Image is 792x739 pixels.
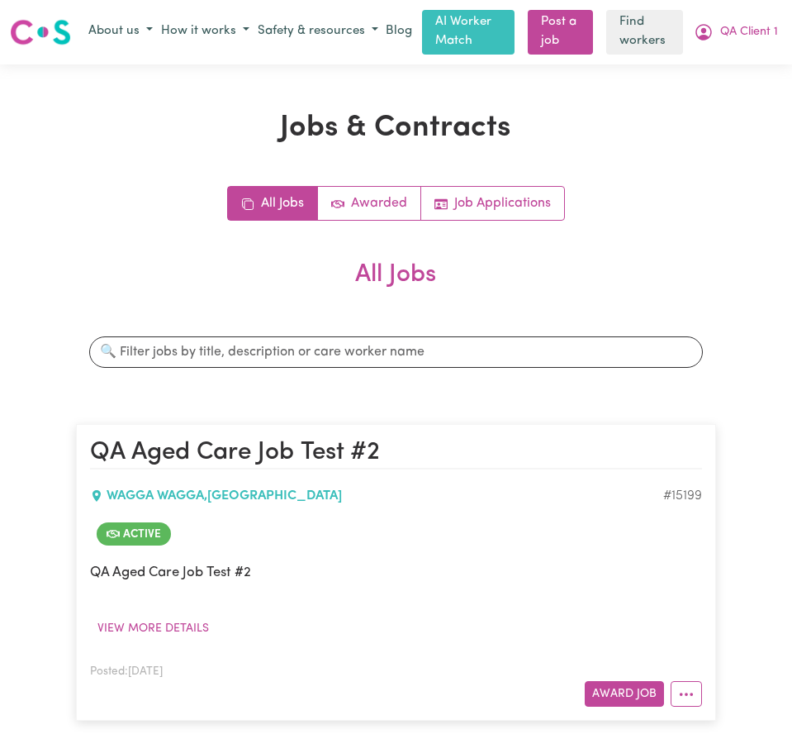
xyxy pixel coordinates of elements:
[90,666,163,677] span: Posted: [DATE]
[528,10,593,55] a: Post a job
[89,336,703,368] input: 🔍 Filter jobs by title, description or care worker name
[720,23,778,41] span: QA Client 1
[90,438,702,470] h2: QA Aged Care Job Test #2
[663,486,702,506] div: Job ID #15199
[318,187,421,220] a: Active jobs
[76,260,716,317] h2: All Jobs
[690,18,782,46] button: My Account
[228,187,318,220] a: All jobs
[422,10,515,55] a: AI Worker Match
[90,486,663,506] div: WAGGA WAGGA , [GEOGRAPHIC_DATA]
[382,19,415,45] a: Blog
[90,616,216,641] button: View more details
[585,681,664,707] button: Award Job
[10,13,71,51] a: Careseekers logo
[84,18,157,45] button: About us
[97,522,171,546] span: Job is active
[421,187,564,220] a: Job applications
[76,111,716,147] h1: Jobs & Contracts
[254,18,382,45] button: Safety & resources
[606,10,683,55] a: Find workers
[10,17,71,47] img: Careseekers logo
[90,562,702,583] p: QA Aged Care Job Test #2
[157,18,254,45] button: How it works
[671,681,702,707] button: More options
